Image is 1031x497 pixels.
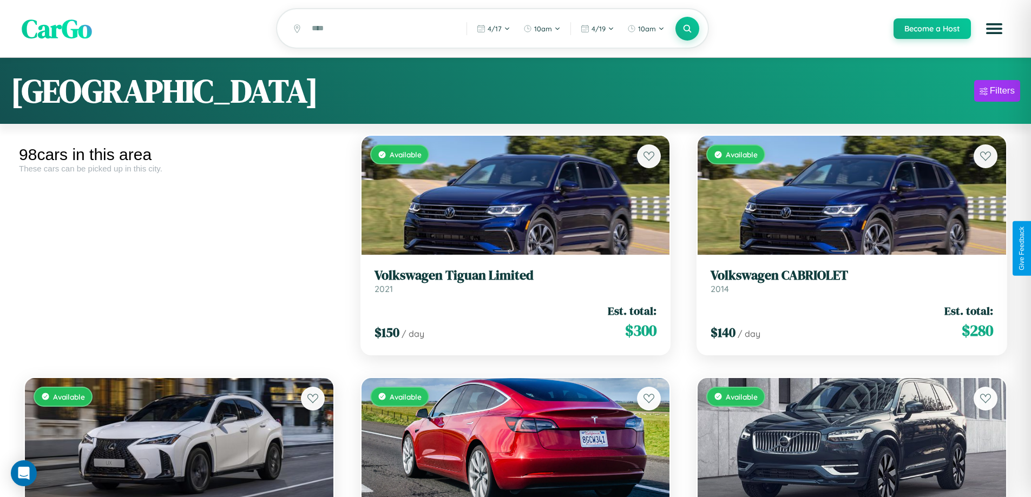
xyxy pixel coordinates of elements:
[11,460,37,486] div: Open Intercom Messenger
[471,20,516,37] button: 4/17
[622,20,670,37] button: 10am
[974,80,1020,102] button: Filters
[402,328,424,339] span: / day
[375,323,399,341] span: $ 150
[19,145,339,164] div: 98 cars in this area
[726,150,758,159] span: Available
[518,20,566,37] button: 10am
[608,303,656,319] span: Est. total:
[11,69,318,113] h1: [GEOGRAPHIC_DATA]
[1018,227,1026,270] div: Give Feedback
[711,268,993,294] a: Volkswagen CABRIOLET2014
[962,320,993,341] span: $ 280
[638,24,656,33] span: 10am
[711,283,729,294] span: 2014
[944,303,993,319] span: Est. total:
[990,85,1015,96] div: Filters
[592,24,606,33] span: 4 / 19
[894,18,971,39] button: Become a Host
[19,164,339,173] div: These cars can be picked up in this city.
[22,11,92,47] span: CarGo
[738,328,760,339] span: / day
[979,14,1009,44] button: Open menu
[53,392,85,401] span: Available
[375,283,393,294] span: 2021
[711,268,993,283] h3: Volkswagen CABRIOLET
[390,150,422,159] span: Available
[534,24,552,33] span: 10am
[625,320,656,341] span: $ 300
[375,268,657,294] a: Volkswagen Tiguan Limited2021
[575,20,620,37] button: 4/19
[488,24,502,33] span: 4 / 17
[711,323,736,341] span: $ 140
[390,392,422,401] span: Available
[726,392,758,401] span: Available
[375,268,657,283] h3: Volkswagen Tiguan Limited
